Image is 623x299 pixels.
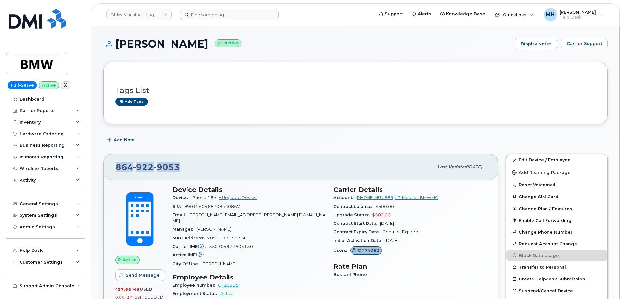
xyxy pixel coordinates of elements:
span: Active [123,257,137,263]
span: Device [173,195,191,200]
span: 350304977605130 [209,244,253,249]
span: iPhone 16e [191,195,216,200]
span: SIM [173,204,184,209]
span: MAC Address [173,236,207,240]
a: + Upgrade Device [219,195,257,200]
span: [DATE] [467,164,482,169]
button: Change Phone Number [506,226,607,238]
span: Initial Activation Date [333,238,385,243]
button: Change SIM Card [506,191,607,202]
span: Contract Expired [382,229,418,234]
a: QT74062 [350,248,382,253]
button: Carrier Support [561,38,608,49]
a: [PHONE_NUMBER] - T-Mobile - BMWMC [356,195,438,200]
span: Carrier Support [567,40,602,47]
span: Last updated [437,164,467,169]
span: Employee number [173,283,218,288]
span: Email [173,212,188,217]
button: Reset Voicemail [506,179,607,191]
span: Add Note [114,137,135,143]
span: 78:5E:CC:E7:87:6F [207,236,247,240]
span: — [207,252,211,257]
span: $500.00 [375,204,394,209]
button: Suspend/Cancel Device [506,285,607,296]
h3: Rate Plan [333,263,486,270]
span: $500.00 [372,212,391,217]
span: 864 [116,162,180,172]
span: Send Message [126,272,159,278]
span: Manager [173,227,196,232]
span: Active [220,291,234,296]
span: Carrier IMEI [173,244,209,249]
span: used [140,287,153,292]
button: Send Message [115,269,165,281]
button: Change Plan / Features [506,203,607,214]
small: Active [215,39,241,47]
span: Upgrade Status [333,212,372,217]
button: Add Roaming Package [506,166,607,179]
span: Add Roaming Package [512,170,571,176]
button: Transfer to Personal [506,261,607,273]
button: Enable Call Forwarding [506,214,607,226]
h1: [PERSON_NAME] [103,38,511,49]
span: Active IMEI [173,252,207,257]
span: [DATE] [385,238,399,243]
h3: Tags List [115,87,596,95]
button: Add Note [103,134,140,146]
button: Block Data Usage [506,250,607,261]
span: 8901260468708440867 [184,204,240,209]
a: QT25925 [218,283,239,288]
span: Employment Status [173,291,220,296]
h3: Device Details [173,186,325,194]
iframe: Messenger Launcher [595,271,618,294]
span: City Of Use [173,261,201,266]
span: Contract Start Date [333,221,380,226]
span: QT74062 [358,247,379,253]
a: Add tags [115,98,148,106]
span: [PERSON_NAME] [196,227,231,232]
span: [PERSON_NAME][EMAIL_ADDRESS][PERSON_NAME][DOMAIN_NAME] [173,212,325,223]
span: Enable Call Forwarding [519,218,572,223]
span: Change Plan / Features [519,206,572,211]
span: Suspend/Cancel Device [519,288,573,293]
a: Display Notes [515,38,558,50]
span: Users [333,248,350,253]
span: Account [333,195,356,200]
span: 9053 [154,162,180,172]
h3: Employee Details [173,273,325,281]
button: Request Account Change [506,238,607,250]
span: 427.66 MB [115,287,140,292]
span: Bus Unl Phone [333,272,370,277]
a: Edit Device / Employee [506,154,607,166]
h3: Carrier Details [333,186,486,194]
span: Contract Expiry Date [333,229,382,234]
span: [DATE] [380,221,394,226]
span: [PERSON_NAME] [201,261,237,266]
span: Contract balance [333,204,375,209]
a: Create Helpdesk Submission [506,273,607,285]
span: 922 [133,162,154,172]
